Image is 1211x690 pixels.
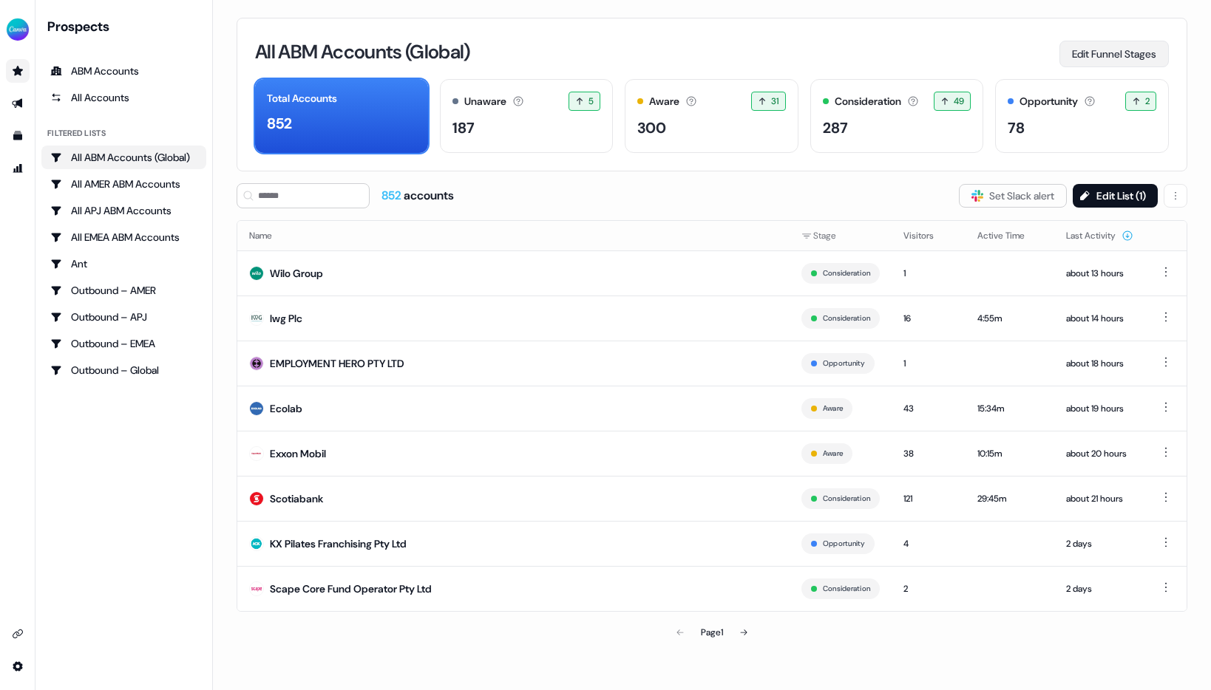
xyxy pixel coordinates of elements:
[903,222,951,249] button: Visitors
[1066,491,1133,506] div: about 21 hours
[50,283,197,298] div: Outbound – AMER
[464,94,506,109] div: Unaware
[452,117,475,139] div: 187
[41,146,206,169] a: Go to All ABM Accounts (Global)
[50,177,197,191] div: All AMER ABM Accounts
[903,581,954,596] div: 2
[50,90,197,105] div: All Accounts
[41,358,206,382] a: Go to Outbound – Global
[47,127,106,140] div: Filtered lists
[903,401,954,416] div: 43
[381,188,404,203] span: 852
[270,446,326,461] div: Exxon Mobil
[823,537,865,550] button: Opportunity
[50,230,197,245] div: All EMEA ABM Accounts
[47,18,206,35] div: Prospects
[6,59,30,83] a: Go to prospects
[977,222,1042,249] button: Active Time
[6,124,30,148] a: Go to templates
[1073,184,1158,208] button: Edit List (1)
[270,581,432,596] div: Scape Core Fund Operator Pty Ltd
[50,150,197,165] div: All ABM Accounts (Global)
[270,356,404,371] div: EMPLOYMENT HERO PTY LTD
[1066,356,1133,371] div: about 18 hours
[50,64,197,78] div: ABM Accounts
[1066,536,1133,551] div: 2 days
[50,336,197,351] div: Outbound – EMEA
[1066,222,1133,249] button: Last Activity
[823,267,870,280] button: Consideration
[270,491,323,506] div: Scotiabank
[801,228,880,243] div: Stage
[1066,311,1133,326] div: about 14 hours
[649,94,679,109] div: Aware
[823,117,848,139] div: 287
[6,92,30,115] a: Go to outbound experience
[41,305,206,329] a: Go to Outbound – APJ
[1066,446,1133,461] div: about 20 hours
[41,172,206,196] a: Go to All AMER ABM Accounts
[270,311,302,326] div: Iwg Plc
[1059,41,1169,67] button: Edit Funnel Stages
[41,225,206,249] a: Go to All EMEA ABM Accounts
[267,112,292,134] div: 852
[903,446,954,461] div: 38
[835,94,901,109] div: Consideration
[588,94,594,109] span: 5
[1145,94,1150,109] span: 2
[977,401,1042,416] div: 15:34m
[823,402,843,415] button: Aware
[701,625,723,640] div: Page 1
[237,221,790,250] th: Name
[270,266,323,281] div: Wilo Group
[977,446,1042,461] div: 10:15m
[1008,117,1025,139] div: 78
[903,311,954,326] div: 16
[255,42,470,61] h3: All ABM Accounts (Global)
[903,356,954,371] div: 1
[41,86,206,109] a: All accounts
[903,536,954,551] div: 4
[50,310,197,324] div: Outbound – APJ
[270,401,302,416] div: Ecolab
[823,447,843,460] button: Aware
[959,184,1067,208] button: Set Slack alert
[50,256,197,271] div: Ant
[903,266,954,281] div: 1
[903,491,954,506] div: 121
[637,117,666,139] div: 300
[6,622,30,646] a: Go to integrations
[41,59,206,83] a: ABM Accounts
[6,157,30,180] a: Go to attribution
[1066,266,1133,281] div: about 13 hours
[977,491,1042,506] div: 29:45m
[954,94,965,109] span: 49
[381,188,454,204] div: accounts
[267,91,337,106] div: Total Accounts
[823,492,870,505] button: Consideration
[823,357,865,370] button: Opportunity
[41,332,206,355] a: Go to Outbound – EMEA
[1020,94,1078,109] div: Opportunity
[771,94,779,109] span: 31
[41,199,206,222] a: Go to All APJ ABM Accounts
[823,312,870,325] button: Consideration
[50,363,197,378] div: Outbound – Global
[823,582,870,595] button: Consideration
[1066,581,1133,596] div: 2 days
[41,252,206,276] a: Go to Ant
[6,655,30,678] a: Go to integrations
[50,203,197,218] div: All APJ ABM Accounts
[270,536,407,551] div: KX Pilates Franchising Pty Ltd
[41,279,206,302] a: Go to Outbound – AMER
[1066,401,1133,416] div: about 19 hours
[977,311,1042,326] div: 4:55m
